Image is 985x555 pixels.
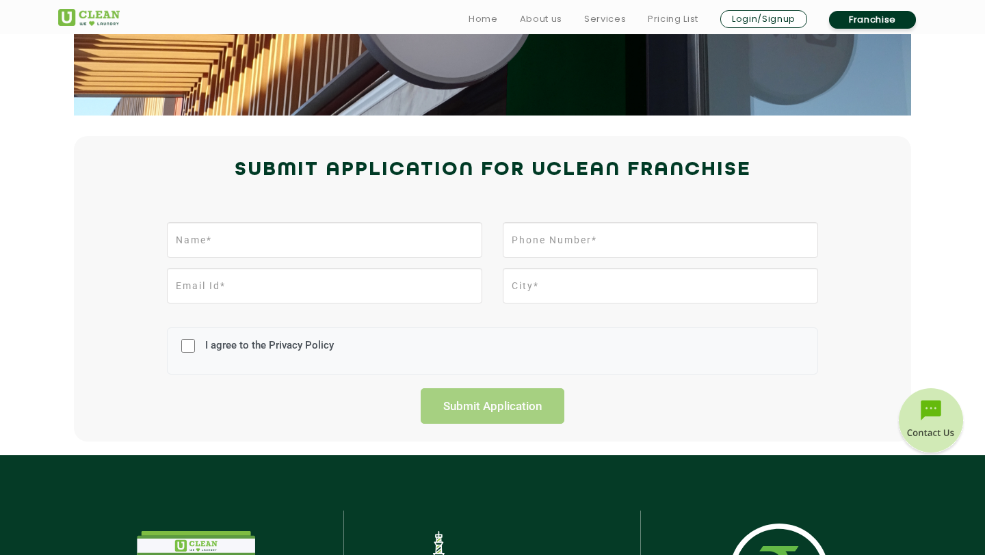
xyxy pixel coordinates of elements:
a: Login/Signup [720,10,807,28]
img: UClean Laundry and Dry Cleaning [58,9,120,26]
input: Submit Application [421,388,564,424]
img: contact-btn [897,388,965,457]
a: Home [469,11,498,27]
a: Services [584,11,626,27]
input: City* [503,268,818,303]
a: About us [520,11,562,27]
a: Pricing List [648,11,698,27]
a: Franchise [829,11,916,29]
input: Email Id* [167,268,482,303]
input: Phone Number* [503,222,818,258]
input: Name* [167,222,482,258]
h2: Submit Application for UCLEAN FRANCHISE [58,154,927,187]
label: I agree to the Privacy Policy [202,339,334,364]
